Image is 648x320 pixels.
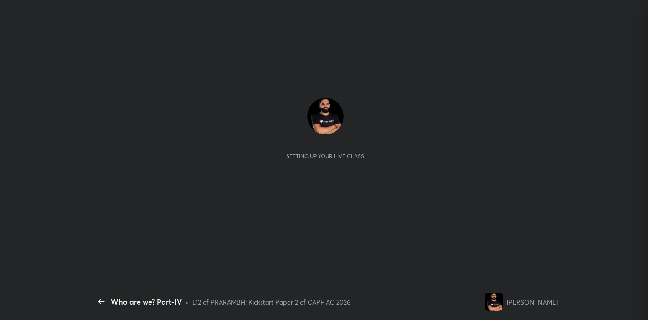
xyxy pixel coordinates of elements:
div: L12 of PRARAMBH: Kickstart Paper 2 of CAPF AC 2026 [192,297,350,307]
div: Setting up your live class [286,153,364,160]
div: • [185,297,189,307]
div: Who are we? Part-IV [111,296,182,307]
img: 666fa0eaabd6440c939b188099b6a4ed.jpg [307,98,344,134]
img: 666fa0eaabd6440c939b188099b6a4ed.jpg [485,293,503,311]
div: [PERSON_NAME] [507,297,558,307]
